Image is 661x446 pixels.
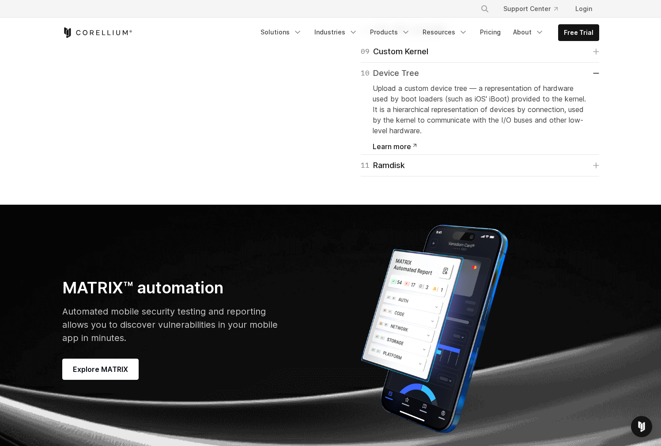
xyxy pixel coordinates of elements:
a: Support Center [496,1,565,17]
div: Open Intercom Messenger [631,416,652,437]
div: Custom Kernel [361,45,428,58]
a: Pricing [475,24,506,40]
a: 11Ramdisk [361,159,599,172]
span: Explore MATRIX [73,364,128,375]
a: Products [365,24,415,40]
a: Solutions [255,24,307,40]
a: Explore MATRIX [62,359,139,380]
div: Device Tree [361,67,419,79]
a: Learn more [373,143,417,150]
img: Corellium's virtual hardware platform; MATRIX Automated Report [340,219,529,439]
a: Resources [417,24,473,40]
div: Navigation Menu [470,1,599,17]
a: 09Custom Kernel [361,45,599,58]
div: Navigation Menu [255,24,599,41]
div: Ramdisk [361,159,405,172]
a: 10Device Tree [361,67,599,79]
a: About [508,24,549,40]
span: Upload a custom device tree — a representation of hardware used by boot loaders (such as iOS' iBo... [373,84,586,135]
h3: MATRIX™ automation [62,278,278,298]
a: Login [568,1,599,17]
span: 11 [361,159,370,172]
a: Industries [309,24,363,40]
button: Search [477,1,493,17]
span: 10 [361,67,370,79]
a: Corellium Home [62,27,132,38]
a: Free Trial [559,25,599,41]
span: 09 [361,45,370,58]
span: Automated mobile security testing and reporting allows you to discover vulnerabilities in your mo... [62,306,278,343]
